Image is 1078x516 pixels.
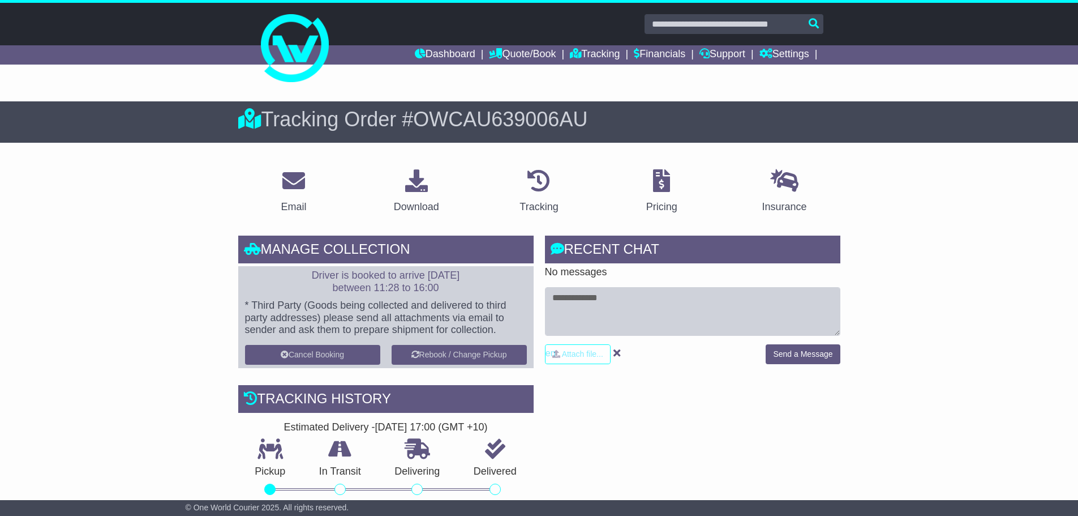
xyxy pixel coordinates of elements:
[489,45,556,65] a: Quote/Book
[457,466,534,478] p: Delivered
[512,165,565,219] a: Tracking
[755,165,814,219] a: Insurance
[639,165,685,219] a: Pricing
[759,45,809,65] a: Settings
[646,199,677,215] div: Pricing
[413,108,587,131] span: OWCAU639006AU
[570,45,620,65] a: Tracking
[415,45,475,65] a: Dashboard
[245,345,380,365] button: Cancel Booking
[394,199,439,215] div: Download
[545,266,840,279] p: No messages
[238,107,840,131] div: Tracking Order #
[238,421,534,434] div: Estimated Delivery -
[238,385,534,416] div: Tracking history
[766,344,840,364] button: Send a Message
[273,165,313,219] a: Email
[392,345,527,365] button: Rebook / Change Pickup
[281,199,306,215] div: Email
[186,503,349,512] span: © One World Courier 2025. All rights reserved.
[245,300,527,336] p: * Third Party (Goods being collected and delivered to third party addresses) please send all atta...
[519,199,558,215] div: Tracking
[762,199,807,215] div: Insurance
[378,466,457,478] p: Delivering
[375,421,488,434] div: [DATE] 17:00 (GMT +10)
[386,165,446,219] a: Download
[699,45,745,65] a: Support
[302,466,378,478] p: In Transit
[245,270,527,294] p: Driver is booked to arrive [DATE] between 11:28 to 16:00
[545,236,840,266] div: RECENT CHAT
[238,466,303,478] p: Pickup
[238,236,534,266] div: Manage collection
[634,45,685,65] a: Financials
